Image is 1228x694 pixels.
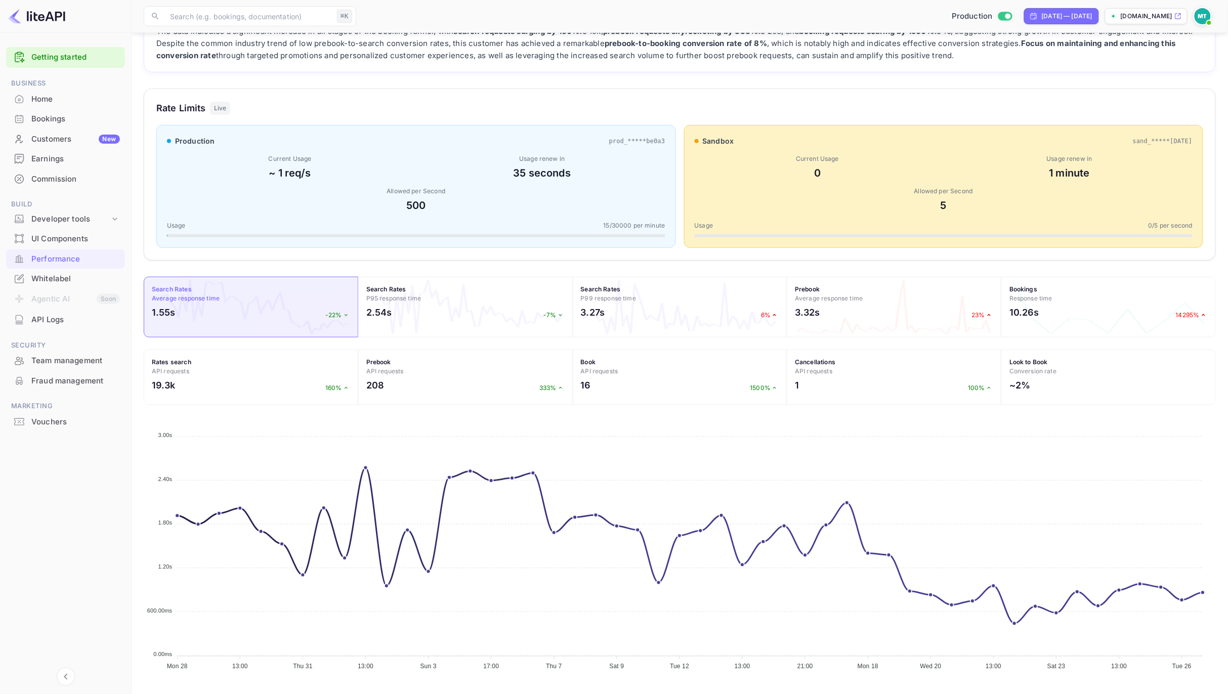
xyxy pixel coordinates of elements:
[31,416,120,428] div: Vouchers
[6,109,125,129] div: Bookings
[695,187,1193,196] div: Allowed per Second
[31,375,120,387] div: Fraud management
[147,608,173,614] tspan: 600.00ms
[6,210,125,228] div: Developer tools
[152,285,192,293] strong: Search Rates
[167,221,186,230] span: Usage
[797,663,813,670] tspan: 21:00
[795,367,832,375] span: API requests
[920,663,942,670] tspan: Wed 20
[6,229,125,248] a: UI Components
[167,663,188,670] tspan: Mon 28
[6,149,125,169] div: Earnings
[1009,285,1037,293] strong: Bookings
[968,383,994,393] p: 100%
[6,351,125,371] div: Team management
[6,310,125,330] div: API Logs
[6,401,125,412] span: Marketing
[581,358,596,366] strong: Book
[581,378,591,392] h2: 16
[31,173,120,185] div: Commission
[703,136,734,146] span: sandbox
[152,367,189,375] span: API requests
[695,221,713,230] span: Usage
[366,367,404,375] span: API requests
[152,378,176,392] h2: 19.3k
[366,285,406,293] strong: Search Rates
[6,351,125,370] a: Team management
[31,233,120,245] div: UI Components
[6,78,125,89] span: Business
[1009,294,1052,302] span: Response time
[31,52,120,63] a: Getting started
[6,199,125,210] span: Build
[948,11,1016,22] div: Switch to Sandbox mode
[167,165,413,181] div: ~ 1 req/s
[1009,306,1039,319] h2: 10.26s
[539,383,565,393] p: 333%
[735,663,750,670] tspan: 13:00
[6,169,125,189] div: Commission
[610,663,624,670] tspan: Sat 9
[581,306,605,319] h2: 3.27s
[6,249,125,268] a: Performance
[6,90,125,108] a: Home
[6,269,125,288] a: Whitelabel
[31,153,120,165] div: Earnings
[1047,663,1066,670] tspan: Sat 23
[858,663,878,670] tspan: Mon 18
[325,383,350,393] p: 160%
[156,25,1203,62] div: The data indicates a significant increase in all stages of the booking funnel, with to 19k, to 20...
[31,134,120,145] div: Customers
[6,310,125,329] a: API Logs
[158,520,173,526] tspan: 1.80s
[366,306,392,319] h2: 2.54s
[581,285,621,293] strong: Search Rates
[6,412,125,431] a: Vouchers
[1112,663,1127,670] tspan: 13:00
[6,340,125,351] span: Security
[795,378,799,392] h2: 1
[164,6,333,26] input: Search (e.g. bookings, documentation)
[57,668,75,686] button: Collapse navigation
[952,11,993,22] span: Production
[1009,358,1048,366] strong: Look to Book
[31,253,120,265] div: Performance
[156,101,206,115] h3: Rate Limits
[695,165,941,181] div: 0
[795,358,835,366] strong: Cancellations
[543,311,564,320] p: -7%
[366,378,384,392] h2: 208
[6,371,125,390] a: Fraud management
[6,229,125,249] div: UI Components
[152,294,220,302] span: Average response time
[366,294,421,302] span: P95 response time
[167,187,665,196] div: Allowed per Second
[604,221,665,230] span: 15 / 30000 per minute
[419,154,665,163] div: Usage renew in
[750,383,779,393] p: 1500%
[986,663,1001,670] tspan: 13:00
[358,663,373,670] tspan: 13:00
[795,294,863,302] span: Average response time
[325,311,350,320] p: -22%
[695,154,941,163] div: Current Usage
[293,663,312,670] tspan: Thu 31
[581,367,618,375] span: API requests
[6,269,125,289] div: Whitelabel
[1009,378,1030,392] h2: ~2%
[1149,221,1193,230] span: 0 / 5 per second
[6,129,125,148] a: CustomersNew
[31,314,120,326] div: API Logs
[1195,8,1211,24] img: Marcin Teodoru
[6,371,125,391] div: Fraud management
[366,358,391,366] strong: Prebook
[6,47,125,68] div: Getting started
[6,90,125,109] div: Home
[158,432,173,439] tspan: 3.00s
[6,109,125,128] a: Bookings
[695,198,1193,213] div: 5
[795,285,820,293] strong: Prebook
[210,102,231,115] div: Live
[6,249,125,269] div: Performance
